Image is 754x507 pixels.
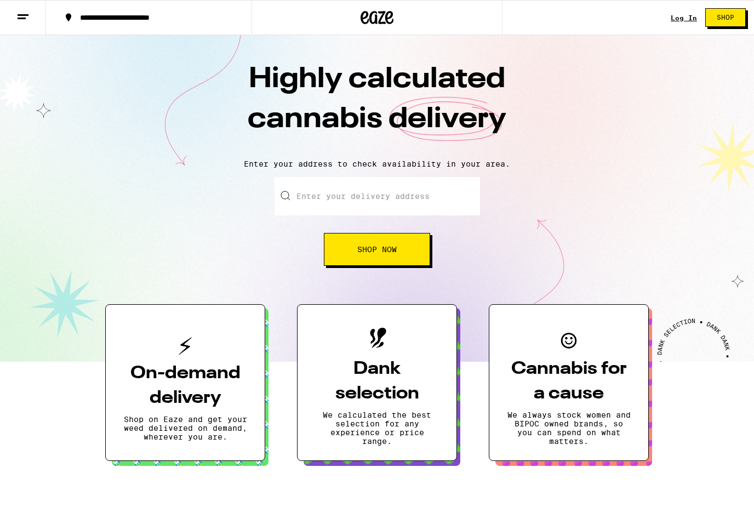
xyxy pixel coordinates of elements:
p: We always stock women and BIPOC owned brands, so you can spend on what matters. [507,411,631,446]
button: On-demand deliveryShop on Eaze and get your weed delivered on demand, wherever you are. [105,304,265,461]
p: Enter your address to check availability in your area. [11,159,743,168]
h1: Highly calculated cannabis delivery [185,60,569,151]
h3: Cannabis for a cause [507,357,631,406]
button: Cannabis for a causeWe always stock women and BIPOC owned brands, so you can spend on what matters. [489,304,649,461]
button: Shop Now [324,233,430,266]
span: Shop [717,14,734,21]
h3: Dank selection [315,357,439,406]
h3: On-demand delivery [123,361,247,411]
a: Log In [671,14,697,21]
button: Dank selectionWe calculated the best selection for any experience or price range. [297,304,457,461]
p: Shop on Eaze and get your weed delivered on demand, wherever you are. [123,415,247,441]
button: Shop [705,8,746,27]
a: Shop [697,8,754,27]
span: Shop Now [357,246,397,253]
p: We calculated the best selection for any experience or price range. [315,411,439,446]
input: Enter your delivery address [275,177,480,215]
